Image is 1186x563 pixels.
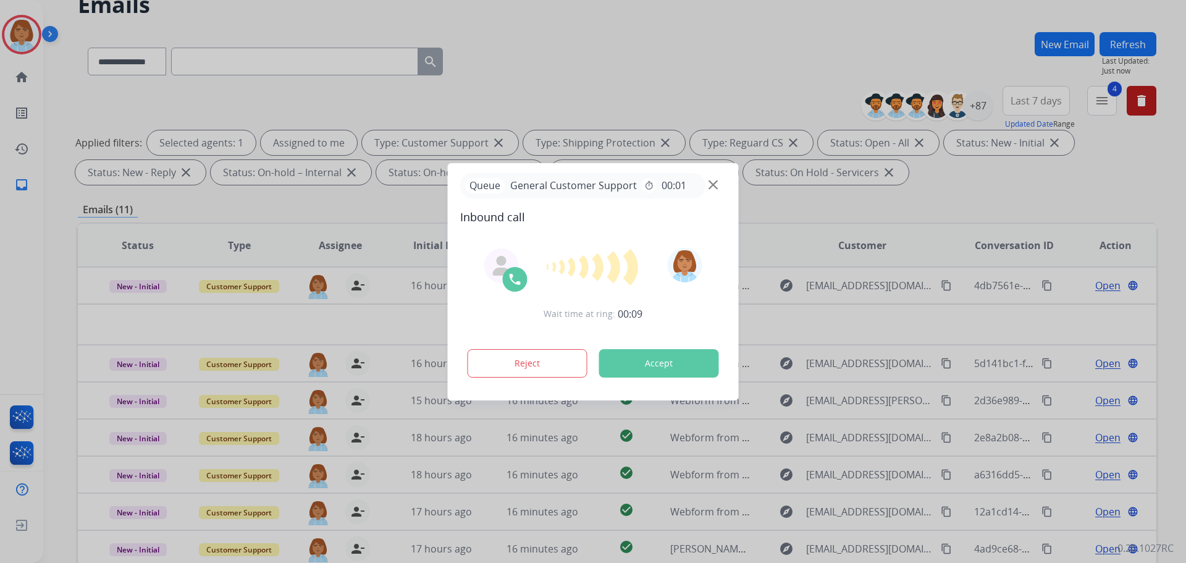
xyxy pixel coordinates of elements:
[465,178,505,193] p: Queue
[544,308,615,320] span: Wait time at ring:
[508,272,523,287] img: call-icon
[492,256,511,276] img: agent-avatar
[468,349,587,378] button: Reject
[1117,541,1174,556] p: 0.20.1027RC
[644,180,654,190] mat-icon: timer
[599,349,719,378] button: Accept
[460,208,726,226] span: Inbound call
[667,248,702,282] img: avatar
[662,178,686,193] span: 00:01
[505,178,642,193] span: General Customer Support
[709,180,718,189] img: close-button
[618,307,642,321] span: 00:09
